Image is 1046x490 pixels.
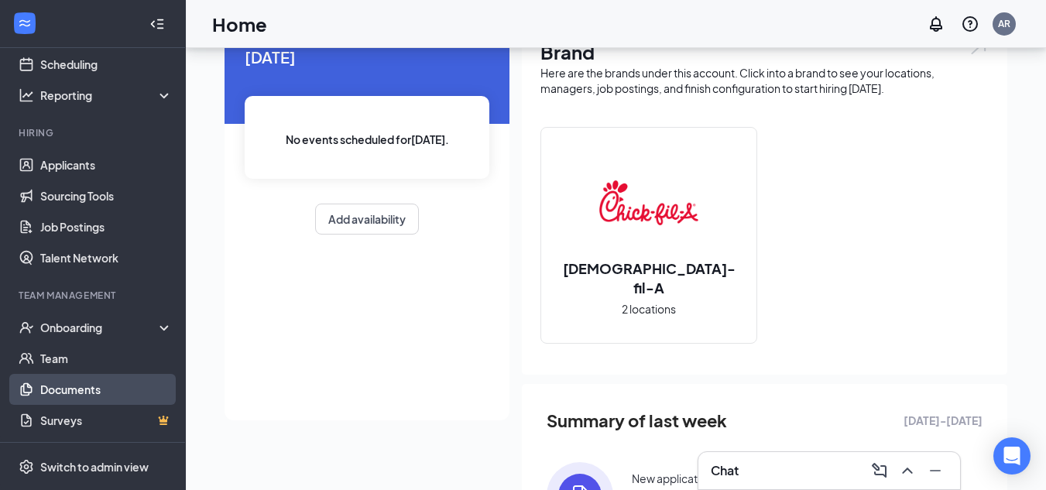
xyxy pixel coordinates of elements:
span: 2 locations [622,300,676,317]
span: Summary of last week [547,407,727,434]
a: Documents [40,374,173,405]
a: Job Postings [40,211,173,242]
div: Reporting [40,87,173,103]
button: ComposeMessage [867,458,892,483]
a: SurveysCrown [40,405,173,436]
div: Switch to admin view [40,459,149,475]
button: Add availability [315,204,419,235]
img: Chick-fil-A [599,153,698,252]
a: Scheduling [40,49,173,80]
div: Here are the brands under this account. Click into a brand to see your locations, managers, job p... [540,65,989,96]
h1: Brand [540,39,989,65]
svg: ComposeMessage [870,461,889,480]
span: [DATE] - [DATE] [904,412,983,429]
svg: Collapse [149,16,165,32]
a: Team [40,343,173,374]
a: Applicants [40,149,173,180]
svg: ChevronUp [898,461,917,480]
div: Team Management [19,289,170,302]
h3: Chat [711,462,739,479]
svg: QuestionInfo [961,15,979,33]
svg: Notifications [927,15,945,33]
span: No events scheduled for [DATE] . [286,131,449,148]
svg: UserCheck [19,320,34,335]
svg: Minimize [926,461,945,480]
div: Onboarding [40,320,159,335]
a: Sourcing Tools [40,180,173,211]
h2: [DEMOGRAPHIC_DATA]-fil-A [541,259,756,297]
div: Hiring [19,126,170,139]
svg: Settings [19,459,34,475]
button: ChevronUp [895,458,920,483]
button: Minimize [923,458,948,483]
div: AR [998,17,1010,30]
h1: Home [212,11,267,37]
span: [DATE] [245,45,489,69]
div: New applications [632,471,718,486]
svg: Analysis [19,87,34,103]
svg: WorkstreamLogo [17,15,33,31]
a: Talent Network [40,242,173,273]
div: Open Intercom Messenger [993,437,1031,475]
